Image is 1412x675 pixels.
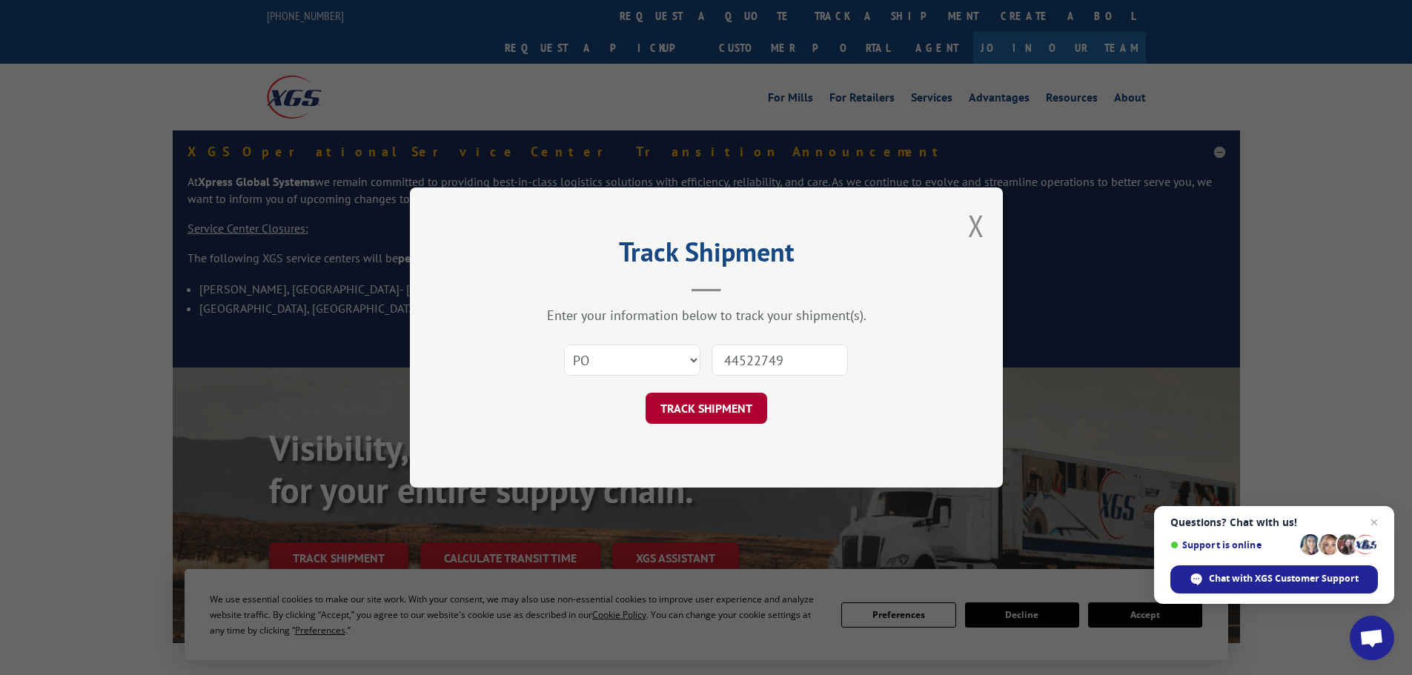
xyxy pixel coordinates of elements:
[712,345,848,376] input: Number(s)
[1170,565,1378,593] span: Chat with XGS Customer Support
[968,206,984,245] button: Close modal
[646,393,767,424] button: TRACK SHIPMENT
[484,242,929,270] h2: Track Shipment
[484,307,929,324] div: Enter your information below to track your shipment(s).
[1350,616,1394,660] a: Open chat
[1170,516,1378,528] span: Questions? Chat with us!
[1170,539,1295,551] span: Support is online
[1209,572,1359,585] span: Chat with XGS Customer Support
